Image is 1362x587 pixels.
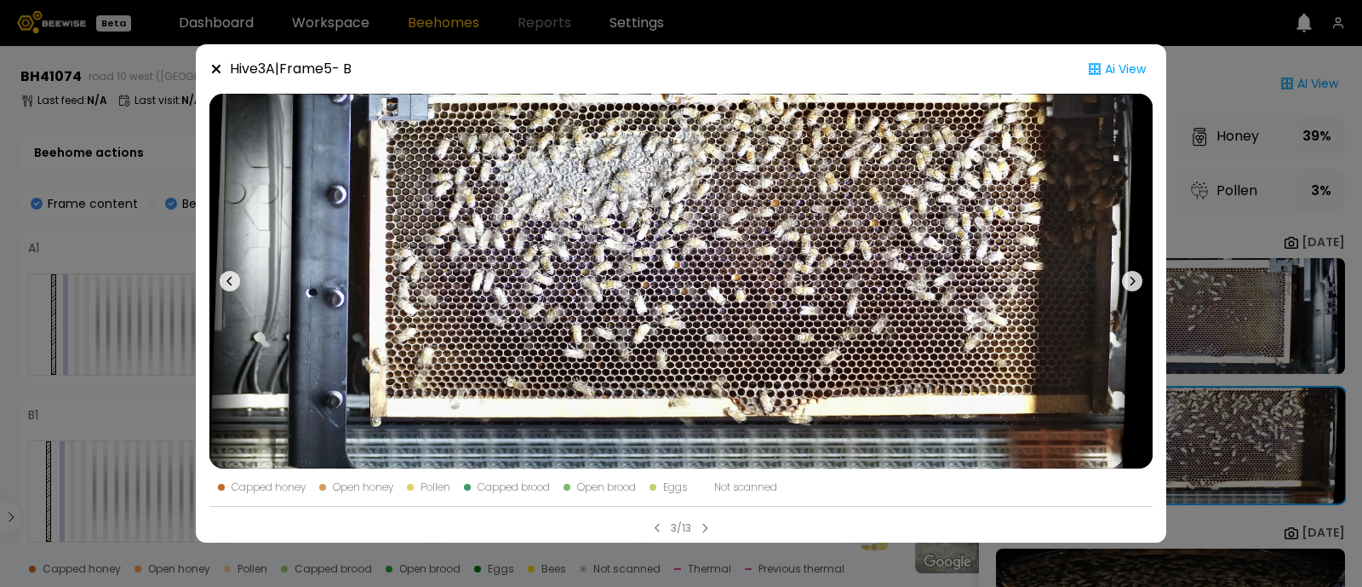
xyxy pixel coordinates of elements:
div: Open honey [333,482,393,492]
div: Not scanned [714,482,777,492]
div: Eggs [663,482,687,492]
div: Capped brood [478,482,550,492]
img: 20250828_163635-a-1668.39-back-41074-CCNNXXCH.jpg [209,94,1153,469]
div: Pollen [421,482,450,492]
div: Capped honey [232,482,306,492]
span: - B [332,59,352,78]
div: Hive 3 A | [230,59,352,79]
strong: Frame 5 [279,59,332,78]
div: Ai View [1081,58,1153,80]
div: Open brood [577,482,636,492]
div: 3/13 [671,521,691,536]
